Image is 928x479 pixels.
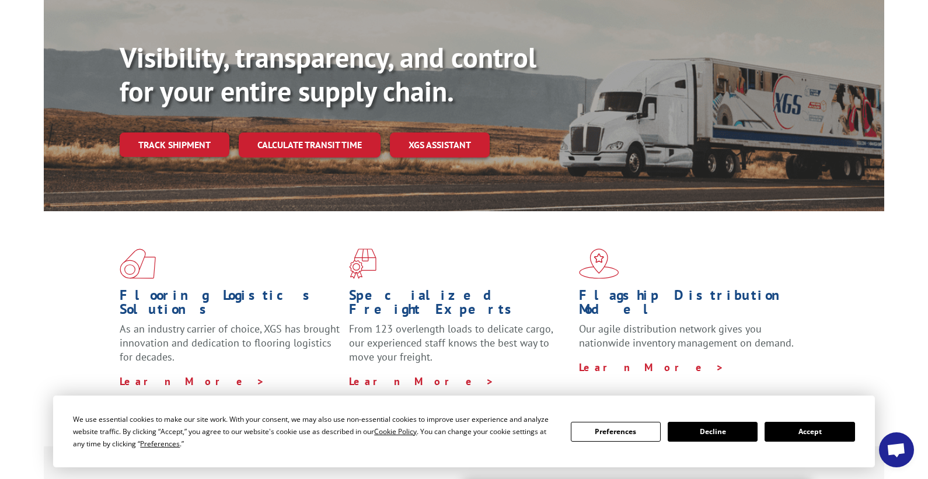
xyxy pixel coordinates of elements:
[120,132,229,157] a: Track shipment
[374,426,417,436] span: Cookie Policy
[53,396,875,467] div: Cookie Consent Prompt
[140,439,180,449] span: Preferences
[765,422,854,442] button: Accept
[579,361,724,374] a: Learn More >
[349,288,570,322] h1: Specialized Freight Experts
[579,288,800,322] h1: Flagship Distribution Model
[579,322,794,349] span: Our agile distribution network gives you nationwide inventory management on demand.
[879,432,914,467] div: Open chat
[120,288,340,322] h1: Flooring Logistics Solutions
[120,39,536,109] b: Visibility, transparency, and control for your entire supply chain.
[579,249,619,279] img: xgs-icon-flagship-distribution-model-red
[390,132,490,158] a: XGS ASSISTANT
[120,375,265,388] a: Learn More >
[120,322,340,363] span: As an industry carrier of choice, XGS has brought innovation and dedication to flooring logistics...
[120,249,156,279] img: xgs-icon-total-supply-chain-intelligence-red
[668,422,758,442] button: Decline
[349,249,376,279] img: xgs-icon-focused-on-flooring-red
[73,413,556,450] div: We use essential cookies to make our site work. With your consent, we may also use non-essential ...
[239,132,381,158] a: Calculate transit time
[349,322,570,374] p: From 123 overlength loads to delicate cargo, our experienced staff knows the best way to move you...
[571,422,661,442] button: Preferences
[349,375,494,388] a: Learn More >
